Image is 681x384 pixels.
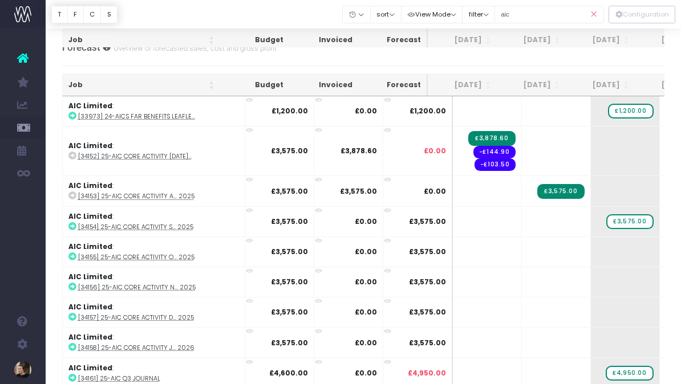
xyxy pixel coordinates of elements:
th: Jul 25: activate to sort column ascending [428,74,497,96]
button: S [100,6,117,23]
abbr: [34152] 25-AIC Core Activity July 2025 [78,152,192,161]
span: £3,575.00 [409,247,446,257]
th: Invoiced [289,74,358,96]
strong: AIC Limited [68,272,112,281]
th: Aug 25: activate to sort column ascending [497,29,566,51]
div: Vertical button group [51,6,117,23]
abbr: [33973] 24-AICS FAR benefits leaflet [78,112,195,121]
strong: £3,575.00 [271,338,308,348]
td: : [63,327,245,357]
strong: £0.00 [355,277,377,287]
strong: AIC Limited [68,363,112,373]
strong: £3,575.00 [271,277,308,287]
th: Sep 25: activate to sort column ascending [566,74,635,96]
td: : [63,267,245,297]
strong: AIC Limited [68,302,112,312]
abbr: [34154] 25-AIC Core Activity September 2025 [78,223,193,231]
strong: £3,575.00 [271,307,308,317]
abbr: [34161] 25-AIC Q3 Journal [78,374,160,383]
strong: £0.00 [355,106,377,116]
td: : [63,236,245,267]
abbr: [34157] 25-AIC Core Activity December 2025 [78,313,194,322]
span: £1,200.00 [410,106,446,116]
span: £0.00 [424,146,446,156]
th: Budget [220,74,289,96]
span: wayahead Sales Forecast Item [606,214,653,229]
th: Jul 25: activate to sort column ascending [428,29,497,51]
strong: £4,600.00 [269,368,308,378]
abbr: [34153] 25-AIC Core Activity August 2025 [78,192,194,201]
strong: £3,575.00 [271,247,308,256]
button: Configuration [609,6,675,23]
span: £4,950.00 [408,368,446,378]
th: Forecast [358,29,428,51]
th: Forecast [358,74,428,96]
strong: £3,878.60 [340,146,377,156]
th: Job: activate to sort column ascending [63,74,220,96]
button: F [67,6,84,23]
span: £3,575.00 [409,216,446,227]
button: filter [462,6,495,23]
strong: £3,575.00 [271,146,308,156]
th: Budget [220,29,289,51]
strong: £3,575.00 [271,216,308,226]
span: Streamtime expense: Travel – No supplier [473,146,516,158]
strong: AIC Limited [68,211,112,221]
th: Aug 25: activate to sort column ascending [497,74,566,96]
strong: AIC Limited [68,101,112,111]
input: Search... [494,6,604,23]
strong: £0.00 [355,216,377,226]
td: : [63,96,245,126]
strong: £0.00 [355,368,377,378]
th: Job: activate to sort column ascending [63,29,220,51]
td: : [63,297,245,327]
button: T [51,6,68,23]
span: £3,575.00 [409,338,446,348]
strong: £0.00 [355,307,377,317]
div: Vertical button group [609,6,675,23]
img: images/default_profile_image.png [14,361,31,378]
span: wayahead Sales Forecast Item [608,104,653,119]
button: View Mode [401,6,463,23]
span: Streamtime Invoice: 15737 – AIC Core Activity August 2025 [537,184,584,199]
strong: AIC Limited [68,332,112,342]
span: Streamtime expense: Travel – No supplier [475,158,516,171]
button: sort [370,6,402,23]
th: Sep 25: activate to sort column ascending [566,29,635,51]
th: Invoiced [289,29,358,51]
strong: £0.00 [355,338,377,348]
span: Streamtime Invoice: 15720 – AIC Core Activity July 2025 [468,131,515,146]
strong: £3,575.00 [340,186,377,196]
strong: £1,200.00 [271,106,308,116]
td: : [63,126,245,175]
strong: AIC Limited [68,181,112,190]
button: C [83,6,102,23]
span: wayahead Sales Forecast Item [606,366,653,381]
abbr: [34156] 25-AIC Core Activity November 2025 [78,283,196,292]
strong: AIC Limited [68,242,112,251]
strong: £0.00 [355,247,377,256]
abbr: [34158] 25-AIC Core Activity January 2026 [78,344,194,352]
td: : [63,175,245,206]
strong: AIC Limited [68,141,112,150]
td: : [63,206,245,236]
abbr: [34155] 25-AIC Core Activity October 2025 [78,253,194,262]
span: £3,575.00 [409,277,446,287]
span: £0.00 [424,186,446,197]
span: £3,575.00 [409,307,446,317]
strong: £3,575.00 [271,186,308,196]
